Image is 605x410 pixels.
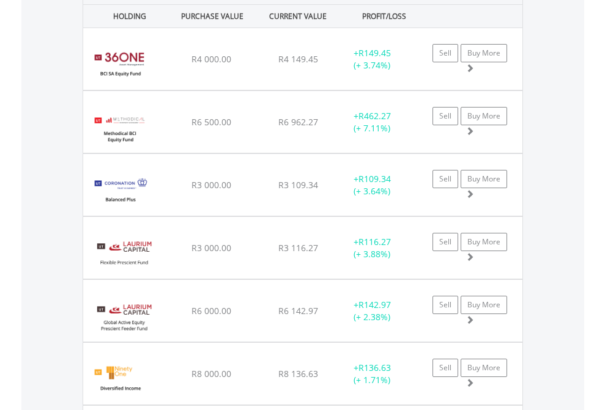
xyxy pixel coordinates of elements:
img: UT.ZA.ACPB2.png [89,106,151,150]
a: Sell [432,170,458,188]
div: HOLDING [84,5,168,27]
span: R3 000.00 [191,242,231,254]
span: R136.63 [358,362,391,373]
a: Sell [432,44,458,62]
span: R462.27 [358,110,391,122]
a: Buy More [461,107,507,125]
a: Buy More [461,170,507,188]
span: R3 109.34 [278,179,318,191]
span: R6 962.27 [278,116,318,128]
a: Buy More [461,233,507,251]
img: UT.ZA.BCSEC.png [89,43,151,87]
a: Sell [432,359,458,377]
span: R3 116.27 [278,242,318,254]
div: + (+ 7.11%) [334,110,410,134]
span: R6 142.97 [278,305,318,317]
a: Sell [432,233,458,251]
img: UT.ZA.LAGFFA.png [89,295,160,339]
span: R8 136.63 [278,368,318,379]
div: + (+ 2.38%) [334,299,410,323]
img: UT.ZA.LFPB4.png [89,232,160,276]
span: R142.97 [358,299,391,310]
div: CURRENT VALUE [256,5,340,27]
span: R6 500.00 [191,116,231,128]
span: R4 149.45 [278,53,318,65]
div: PROFIT/LOSS [343,5,426,27]
div: + (+ 3.64%) [334,173,410,197]
span: R3 000.00 [191,179,231,191]
a: Buy More [461,44,507,62]
img: UT.ZA.CBFB4.png [89,169,151,213]
img: UT.ZA.IDICH.png [89,358,151,401]
span: R4 000.00 [191,53,231,65]
div: + (+ 3.88%) [334,236,410,260]
a: Sell [432,107,458,125]
span: R149.45 [358,47,391,59]
span: R116.27 [358,236,391,247]
a: Sell [432,296,458,314]
span: R109.34 [358,173,391,185]
a: Buy More [461,359,507,377]
div: + (+ 3.74%) [334,47,410,71]
span: R8 000.00 [191,368,231,379]
div: + (+ 1.71%) [334,362,410,386]
a: Buy More [461,296,507,314]
div: PURCHASE VALUE [171,5,254,27]
span: R6 000.00 [191,305,231,317]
